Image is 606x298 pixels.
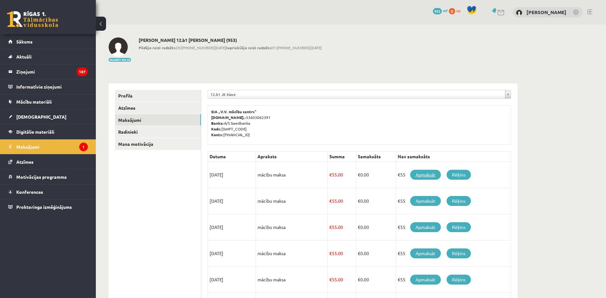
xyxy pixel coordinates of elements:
[329,250,332,256] span: €
[356,240,396,267] td: 0.00
[115,102,201,114] a: Atzīmes
[328,240,356,267] td: 55.00
[211,115,246,120] b: [DOMAIN_NAME].:
[109,58,131,62] button: Mainīt bildi
[208,152,256,162] th: Datums
[329,172,332,177] span: €
[433,8,448,13] a: 953 mP
[16,79,88,94] legend: Informatīvie ziņojumi
[139,45,176,50] b: Pēdējo reizi redzēts
[211,121,224,126] b: Banka:
[410,170,441,180] a: Apmaksāt
[8,64,88,79] a: Ziņojumi187
[356,152,396,162] th: Samaksāts
[109,37,128,57] img: Aleksejs Judins
[8,139,88,154] a: Maksājumi1
[410,222,441,232] a: Apmaksāt
[8,79,88,94] a: Informatīvie ziņojumi
[139,37,322,43] h2: [PERSON_NAME] 12.b1 [PERSON_NAME] (953)
[256,267,328,293] td: mācību maksa
[358,250,360,256] span: €
[115,126,201,138] a: Radinieki
[516,10,522,16] img: Aleksejs Judins
[329,224,332,230] span: €
[8,94,88,109] a: Mācību materiāli
[16,159,34,165] span: Atzīmes
[447,222,471,232] a: Rēķins
[396,267,511,293] td: €55
[526,9,566,15] a: [PERSON_NAME]
[16,139,88,154] legend: Maksājumi
[208,214,256,240] td: [DATE]
[329,277,332,282] span: €
[115,90,201,102] a: Profils
[396,152,511,162] th: Nav samaksāts
[396,240,511,267] td: €55
[358,198,360,204] span: €
[447,275,471,285] a: Rēķins
[79,143,88,151] i: 1
[211,132,223,137] b: Konts:
[447,248,471,258] a: Rēķins
[329,198,332,204] span: €
[16,129,54,135] span: Digitālie materiāli
[328,267,356,293] td: 55.00
[456,8,460,13] span: xp
[115,114,201,126] a: Maksājumi
[8,49,88,64] a: Aktuāli
[8,154,88,169] a: Atzīmes
[16,39,33,44] span: Sākums
[396,162,511,188] td: €55
[208,267,256,293] td: [DATE]
[8,169,88,184] a: Motivācijas programma
[328,162,356,188] td: 55.00
[356,162,396,188] td: 0.00
[443,8,448,13] span: mP
[16,114,66,120] span: [DEMOGRAPHIC_DATA]
[8,109,88,124] a: [DEMOGRAPHIC_DATA]
[226,45,271,50] b: Iepriekšējo reizi redzēts
[447,196,471,206] a: Rēķins
[256,188,328,214] td: mācību maksa
[16,54,32,59] span: Aktuāli
[328,188,356,214] td: 55.00
[433,8,442,14] span: 953
[208,240,256,267] td: [DATE]
[396,188,511,214] td: €55
[449,8,464,13] a: 0 xp
[328,214,356,240] td: 55.00
[410,196,441,206] a: Apmaksāt
[358,277,360,282] span: €
[358,172,360,177] span: €
[211,90,502,98] span: 12.b1 JK klase
[16,189,43,195] span: Konferences
[356,214,396,240] td: 0.00
[8,34,88,49] a: Sākums
[77,67,88,76] i: 187
[410,275,441,285] a: Apmaksāt
[139,45,322,51] span: 20:[PHONE_NUMBER][DATE] 01:[PHONE_NUMBER][DATE]
[211,109,257,114] b: SIA „V.V. mācību centrs”
[256,214,328,240] td: mācību maksa
[16,64,88,79] legend: Ziņojumi
[8,124,88,139] a: Digitālie materiāli
[256,240,328,267] td: mācību maksa
[7,11,58,27] a: Rīgas 1. Tālmācības vidusskola
[211,126,221,131] b: Kods:
[356,267,396,293] td: 0.00
[8,200,88,214] a: Proktoringa izmēģinājums
[256,152,328,162] th: Apraksts
[256,162,328,188] td: mācību maksa
[16,99,52,105] span: Mācību materiāli
[115,138,201,150] a: Mana motivācija
[208,188,256,214] td: [DATE]
[396,214,511,240] td: €55
[358,224,360,230] span: €
[356,188,396,214] td: 0.00
[208,90,511,98] a: 12.b1 JK klase
[208,162,256,188] td: [DATE]
[328,152,356,162] th: Summa
[449,8,455,14] span: 0
[447,170,471,180] a: Rēķins
[410,248,441,258] a: Apmaksāt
